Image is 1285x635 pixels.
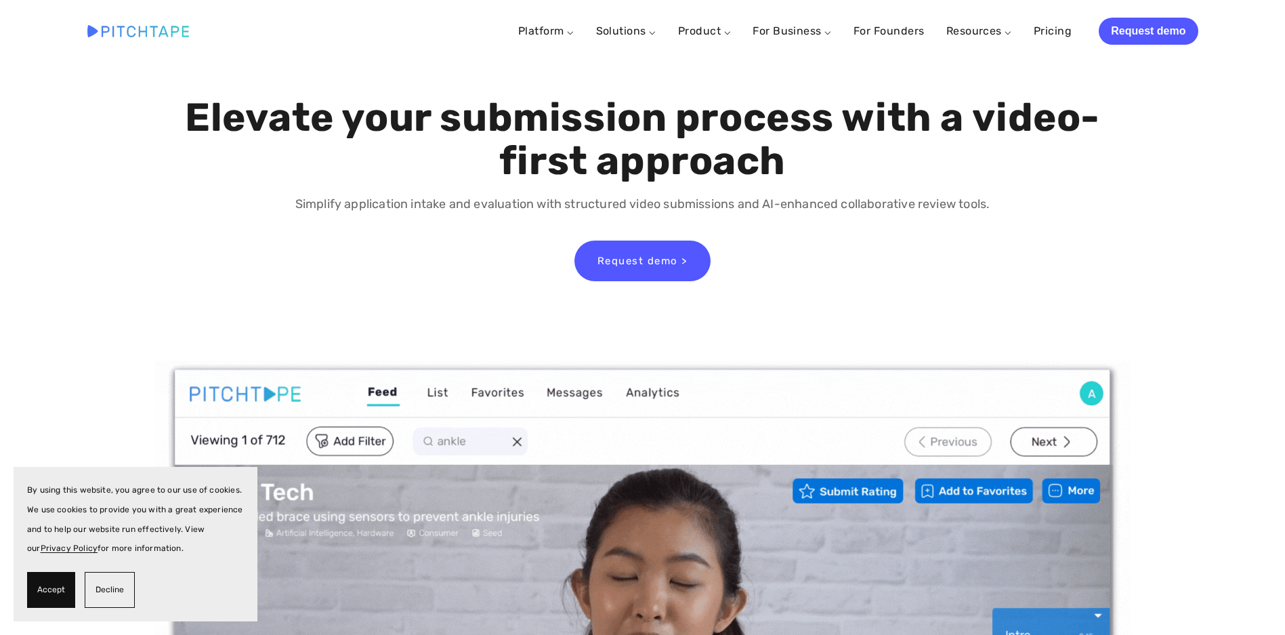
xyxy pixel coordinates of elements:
[1099,18,1198,45] a: Request demo
[518,24,574,37] a: Platform ⌵
[596,24,656,37] a: Solutions ⌵
[87,25,189,37] img: Pitchtape | Video Submission Management Software
[14,467,257,621] section: Cookie banner
[1034,19,1072,43] a: Pricing
[182,194,1103,214] p: Simplify application intake and evaluation with structured video submissions and AI-enhanced coll...
[182,96,1103,183] h1: Elevate your submission process with a video-first approach
[37,580,65,600] span: Accept
[27,572,75,608] button: Accept
[85,572,135,608] button: Decline
[678,24,731,37] a: Product ⌵
[27,480,244,558] p: By using this website, you agree to our use of cookies. We use cookies to provide you with a grea...
[854,19,925,43] a: For Founders
[96,580,124,600] span: Decline
[41,544,98,553] a: Privacy Policy
[753,24,832,37] a: For Business ⌵
[574,241,711,281] a: Request demo >
[946,24,1012,37] a: Resources ⌵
